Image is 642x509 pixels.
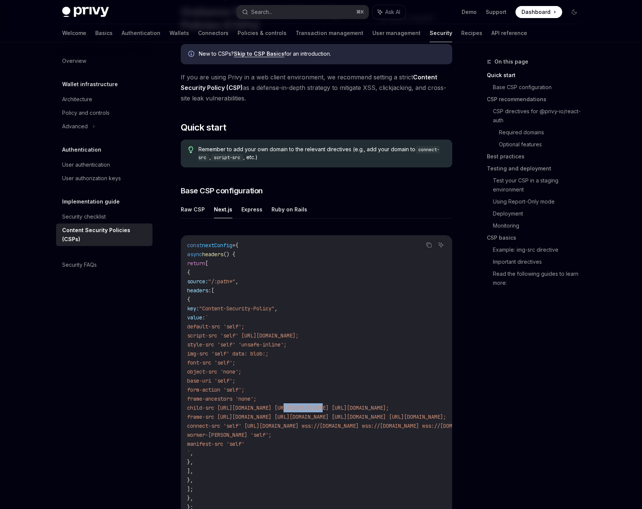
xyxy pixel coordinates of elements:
[461,24,482,42] a: Recipes
[235,278,238,285] span: ,
[205,314,208,321] span: `
[187,459,193,465] span: },
[237,5,369,19] button: Search...⌘K
[487,150,586,163] a: Best practices
[62,212,106,221] div: Security checklist
[62,56,86,65] div: Overview
[187,495,193,501] span: },
[202,242,232,249] span: nextConfig
[486,8,506,16] a: Support
[181,72,452,103] span: If you are using Privy in a web client environment, we recommend setting a strict as a defense-in...
[235,242,238,249] span: {
[181,122,226,134] span: Quick start
[251,8,272,17] div: Search...
[198,146,439,161] code: connect-src
[208,278,235,285] span: "/:path*"
[199,305,274,312] span: "Content-Security-Policy"
[62,24,86,42] a: Welcome
[493,196,586,208] a: Using Report-Only mode
[424,240,434,250] button: Copy the contents from the code block
[56,158,152,172] a: User authentication
[232,242,235,249] span: =
[187,477,193,483] span: },
[188,51,196,58] svg: Info
[187,332,299,339] span: script-src 'self' [URL][DOMAIN_NAME];
[356,9,364,15] span: ⌘ K
[187,450,190,456] span: `
[211,154,243,161] code: script-src
[493,105,586,126] a: CSP directives for @privy-io/react-auth
[187,341,287,348] span: style-src 'self' 'unsafe-inline';
[187,269,190,276] span: {
[491,24,527,42] a: API reference
[62,174,121,183] div: User authorization keys
[187,368,241,375] span: object-src 'none';
[199,50,445,58] div: New to CSPs? for an introduction.
[499,138,586,150] a: Optional features
[187,413,446,420] span: frame-src [URL][DOMAIN_NAME] [URL][DOMAIN_NAME] [URL][DOMAIN_NAME] [URL][DOMAIN_NAME];
[187,359,235,366] span: font-src 'self';
[187,468,193,474] span: ],
[187,260,205,267] span: return
[493,81,586,93] a: Base CSP configuration
[238,24,287,42] a: Policies & controls
[187,395,256,402] span: frame-ancestors 'none';
[187,305,199,312] span: key:
[62,226,148,244] div: Content Security Policies (CSPs)
[198,146,444,161] span: Remember to add your own domain to the relevant directives (e.g., add your domain to , , etc.)
[296,24,363,42] a: Transaction management
[187,377,235,384] span: base-uri 'self';
[493,175,586,196] a: Test your CSP in a staging environment
[430,24,452,42] a: Security
[223,251,235,258] span: () {
[187,422,612,429] span: connect-src 'self' [URL][DOMAIN_NAME] wss://[DOMAIN_NAME] wss://[DOMAIN_NAME] wss://[DOMAIN_NAME]...
[385,8,400,16] span: Ask AI
[568,6,580,18] button: Toggle dark mode
[187,432,271,438] span: worker-[PERSON_NAME] 'self';
[56,172,152,185] a: User authorization keys
[493,256,586,268] a: Important directives
[187,242,202,249] span: const
[214,201,232,218] button: Next.js
[62,145,101,154] h5: Authentication
[487,69,586,81] a: Quick start
[187,314,205,321] span: value:
[187,251,202,258] span: async
[372,5,406,19] button: Ask AI
[56,106,152,120] a: Policy and controls
[181,201,205,218] button: Raw CSP
[187,404,389,411] span: child-src [URL][DOMAIN_NAME] [URL][DOMAIN_NAME] [URL][DOMAIN_NAME];
[187,287,211,294] span: headers:
[95,24,113,42] a: Basics
[202,251,223,258] span: headers
[187,486,193,492] span: ];
[493,208,586,220] a: Deployment
[187,323,244,330] span: default-src 'self';
[62,160,110,169] div: User authentication
[493,220,586,232] a: Monitoring
[487,93,586,105] a: CSP recommendations
[515,6,562,18] a: Dashboard
[462,8,477,16] a: Demo
[56,223,152,246] a: Content Security Policies (CSPs)
[62,197,120,206] h5: Implementation guide
[234,50,284,57] a: Skip to CSP Basics
[181,185,263,196] span: Base CSP configuration
[436,240,446,250] button: Ask AI
[274,305,278,312] span: ,
[56,258,152,272] a: Security FAQs
[487,232,586,244] a: CSP basics
[522,8,551,16] span: Dashboard
[493,268,586,289] a: Read the following guides to learn more:
[487,163,586,175] a: Testing and deployment
[211,287,214,294] span: [
[190,450,193,456] span: ,
[372,24,421,42] a: User management
[62,95,92,104] div: Architecture
[56,210,152,223] a: Security checklist
[499,126,586,138] a: Required domains
[271,201,307,218] button: Ruby on Rails
[56,93,152,106] a: Architecture
[187,386,244,393] span: form-action 'self';
[62,122,88,131] div: Advanced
